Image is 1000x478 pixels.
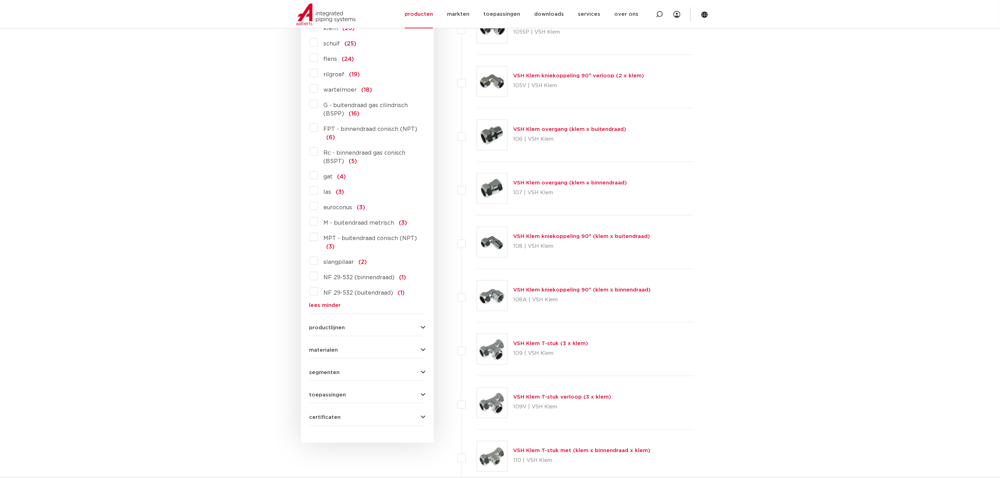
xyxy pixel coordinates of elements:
img: Thumbnail for VSH Klem kniekoppeling 90° (klem x binnendraad) [477,281,507,311]
span: wartelmoer [324,87,357,93]
span: flens [324,56,337,62]
a: VSH Klem overgang (klem x binnendraad) [513,180,627,185]
span: MPT - buitendraad conisch (NPT) [324,236,417,241]
a: VSH Klem T-stuk (3 x klem) [513,341,588,346]
span: segmenten [309,370,340,375]
span: rilgroef [324,72,345,77]
span: (1) [398,290,405,296]
span: (3) [399,220,407,226]
img: Thumbnail for VSH Klem kniekoppeling 90° verloop (2 x klem) [477,66,507,97]
button: segmenten [309,370,425,375]
a: lees minder [309,303,425,308]
span: schuif [324,41,340,47]
span: productlijnen [309,325,345,330]
a: VSH Klem T-stuk met (klem x binnendraad x klem) [513,448,650,453]
button: certificaten [309,415,425,420]
span: (4) [337,174,346,180]
a: VSH Klem kniekoppeling 90° verloop (2 x klem) [513,73,644,78]
span: (3) [357,205,365,210]
p: 107 | VSH Klem [513,187,627,198]
span: toepassingen [309,392,346,398]
span: las [324,189,331,195]
p: 108A | VSH Klem [513,294,651,305]
img: Thumbnail for VSH Klem overgang (klem x binnendraad) [477,174,507,204]
a: VSH Klem T-stuk verloop (3 x klem) [513,394,611,400]
span: (16) [349,111,360,117]
p: 105SP | VSH Klem [513,27,664,38]
span: M - buitendraad metrisch [324,220,394,226]
p: 105V | VSH Klem [513,80,644,91]
span: NF 29-532 (buitendraad) [324,290,393,296]
span: (3) [336,189,344,195]
img: Thumbnail for VSH Klem T-stuk (3 x klem) [477,334,507,364]
img: Thumbnail for VSH Klem kniekoppeling 90° (klem x buitendraad) [477,227,507,257]
span: (19) [349,72,360,77]
span: (5) [349,159,357,164]
img: Thumbnail for VSH Klem T-stuk met (klem x binnendraad x klem) [477,441,507,471]
a: VSH Klem kniekoppeling 90° (klem x binnendraad) [513,287,651,293]
a: VSH Klem overgang (klem x buitendraad) [513,127,626,132]
p: 108 | VSH Klem [513,241,650,252]
button: toepassingen [309,392,425,398]
span: (24) [342,56,354,62]
p: 110 | VSH Klem [513,455,650,466]
span: slangpilaar [324,259,354,265]
span: (1) [399,275,406,280]
span: (18) [362,87,372,93]
span: klem [324,26,338,31]
img: Thumbnail for VSH Klem T-stuk verloop (3 x klem) [477,388,507,418]
span: gat [324,174,333,180]
span: (26) [343,26,355,31]
p: 109V | VSH Klem [513,401,611,413]
a: VSH Klem kniekoppeling 90° (klem x buitendraad) [513,234,650,239]
p: 106 | VSH Klem [513,134,626,145]
span: FPT - binnendraad conisch (NPT) [324,126,418,132]
span: G - buitendraad gas cilindrisch (BSPP) [324,103,408,117]
p: 109 | VSH Klem [513,348,588,359]
span: euroconus [324,205,352,210]
span: (3) [327,244,335,249]
button: materialen [309,347,425,353]
span: (6) [327,135,335,140]
span: NF 29-532 (binnendraad) [324,275,395,280]
span: materialen [309,347,338,353]
button: productlijnen [309,325,425,330]
span: Rc - binnendraad gas conisch (BSPT) [324,150,406,164]
span: (25) [345,41,357,47]
span: certificaten [309,415,341,420]
img: Thumbnail for VSH Klem overgang (klem x buitendraad) [477,120,507,150]
span: (2) [359,259,367,265]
